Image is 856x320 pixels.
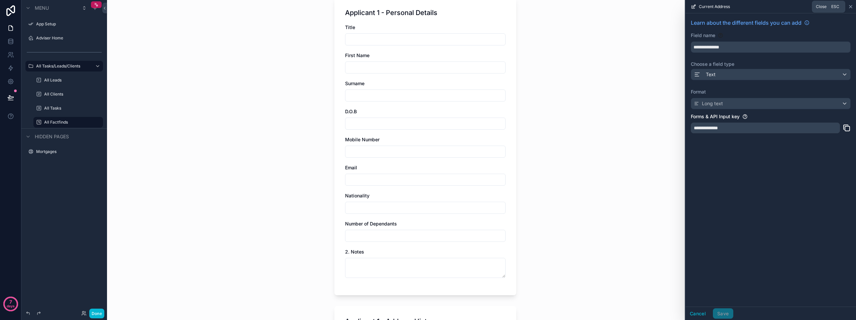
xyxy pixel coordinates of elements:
[35,5,49,11] span: Menu
[36,35,102,41] label: Adviser Home
[9,299,12,305] p: 7
[89,309,104,318] button: Done
[691,69,851,80] button: Text
[830,4,841,9] span: Esc
[345,24,355,30] span: Title
[702,100,723,107] span: Long text
[345,137,380,142] span: Mobile Number
[691,113,740,120] label: Forms & API Input key
[35,133,69,140] span: Hidden pages
[691,98,851,109] button: Long text
[44,92,102,97] label: All Clients
[7,301,15,311] p: days
[816,4,827,9] span: Close
[699,4,730,9] span: Current Address
[44,106,102,111] label: All Tasks
[345,193,369,198] span: Nationality
[691,61,851,67] label: Choose a field type
[691,32,715,39] label: Field name
[691,19,801,27] span: Learn about the different fields you can add
[691,19,810,27] a: Learn about the different fields you can add
[36,149,102,154] label: Mortgages
[36,21,102,27] label: App Setup
[345,221,397,226] span: Number of Dependants
[44,77,102,83] label: All Leads
[345,249,364,255] span: 2. Notes
[345,109,357,114] span: D.O.B
[345,81,364,86] span: Surname
[691,89,851,95] label: Format
[345,165,357,170] span: Email
[685,308,710,319] button: Cancel
[706,71,716,78] span: Text
[36,63,90,69] label: All Tasks/Leads/Clients
[345,52,369,58] span: First Name
[345,8,437,17] h1: Applicant 1 - Personal Details
[44,120,99,125] label: All Factfinds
